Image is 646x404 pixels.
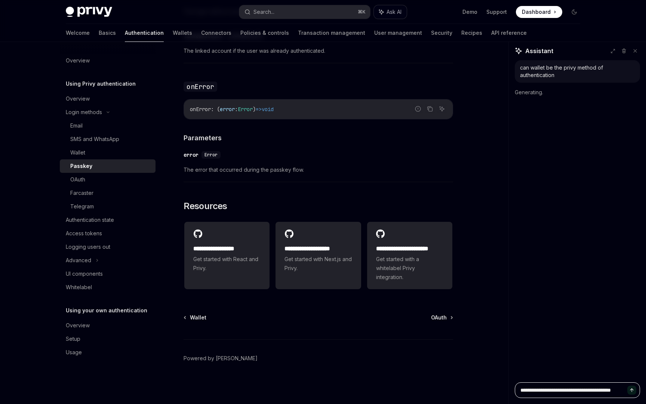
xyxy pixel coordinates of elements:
[220,106,235,113] span: error
[461,24,482,42] a: Recipes
[70,189,93,198] div: Farcaster
[66,334,80,343] div: Setup
[66,79,136,88] h5: Using Privy authentication
[66,94,90,103] div: Overview
[253,106,256,113] span: )
[60,332,156,346] a: Setup
[240,24,289,42] a: Policies & controls
[525,46,553,55] span: Assistant
[425,104,435,114] button: Copy the contents from the code block
[201,24,231,42] a: Connectors
[413,104,423,114] button: Report incorrect code
[437,104,447,114] button: Ask AI
[60,319,156,332] a: Overview
[70,135,119,144] div: SMS and WhatsApp
[60,119,156,132] a: Email
[515,83,640,102] div: Generating.
[66,229,102,238] div: Access tokens
[358,9,366,15] span: ⌘ K
[125,24,164,42] a: Authentication
[193,255,261,273] span: Get started with React and Privy.
[60,213,156,227] a: Authentication state
[376,255,443,282] span: Get started with a whitelabel Privy integration.
[190,106,211,113] span: onError
[60,159,156,173] a: Passkey
[99,24,116,42] a: Basics
[60,227,156,240] a: Access tokens
[66,269,103,278] div: UI components
[627,386,636,395] button: Send message
[431,24,452,42] a: Security
[66,7,112,17] img: dark logo
[262,106,274,113] span: void
[60,200,156,213] a: Telegram
[184,46,453,55] span: The linked account if the user was already authenticated.
[60,54,156,67] a: Overview
[522,8,551,16] span: Dashboard
[60,146,156,159] a: Wallet
[284,255,352,273] span: Get started with Next.js and Privy.
[60,281,156,294] a: Whitelabel
[387,8,402,16] span: Ask AI
[66,108,102,117] div: Login methods
[568,6,580,18] button: Toggle dark mode
[184,355,258,362] a: Powered by [PERSON_NAME]
[173,24,192,42] a: Wallets
[70,202,94,211] div: Telegram
[253,7,274,16] div: Search...
[60,186,156,200] a: Farcaster
[60,173,156,186] a: OAuth
[239,5,370,19] button: Search...⌘K
[184,133,222,143] span: Parameters
[184,82,217,92] code: onError
[516,6,562,18] a: Dashboard
[431,314,452,321] a: OAuth
[184,200,227,212] span: Resources
[66,348,82,357] div: Usage
[66,24,90,42] a: Welcome
[60,240,156,254] a: Logging users out
[70,175,85,184] div: OAuth
[184,165,453,174] span: The error that occurred during the passkey flow.
[60,92,156,105] a: Overview
[66,306,147,315] h5: Using your own authentication
[66,56,90,65] div: Overview
[66,321,90,330] div: Overview
[66,242,110,251] div: Logging users out
[60,346,156,359] a: Usage
[66,283,92,292] div: Whitelabel
[238,106,253,113] span: Error
[70,162,92,171] div: Passkey
[60,267,156,281] a: UI components
[520,64,635,79] div: can wallet be the privy method of authentication
[66,256,91,265] div: Advanced
[70,148,85,157] div: Wallet
[486,8,507,16] a: Support
[462,8,477,16] a: Demo
[184,314,206,321] a: Wallet
[431,314,447,321] span: OAuth
[70,121,83,130] div: Email
[184,151,199,159] div: error
[66,215,114,224] div: Authentication state
[491,24,527,42] a: API reference
[235,106,238,113] span: :
[60,132,156,146] a: SMS and WhatsApp
[256,106,262,113] span: =>
[374,24,422,42] a: User management
[190,314,206,321] span: Wallet
[298,24,365,42] a: Transaction management
[374,5,407,19] button: Ask AI
[204,152,218,158] span: Error
[211,106,220,113] span: : (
